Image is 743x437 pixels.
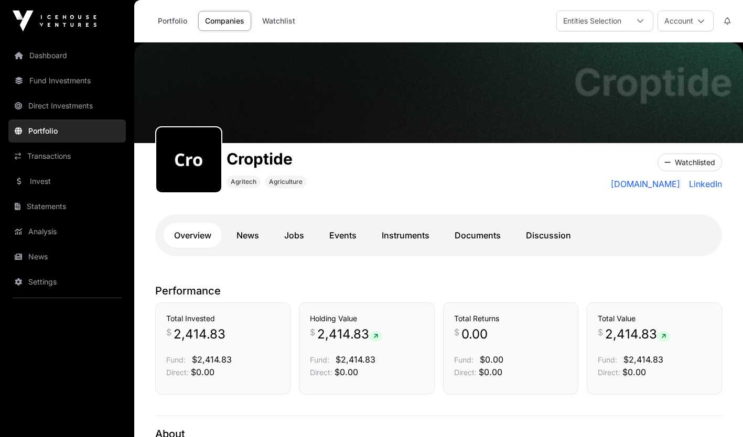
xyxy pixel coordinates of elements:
[166,368,189,377] span: Direct:
[658,154,722,171] button: Watchlisted
[227,149,307,168] h1: Croptide
[611,178,681,190] a: [DOMAIN_NAME]
[269,178,303,186] span: Agriculture
[658,10,714,31] button: Account
[160,132,217,188] img: croptide298.png
[336,354,375,365] span: $2,414.83
[8,94,126,117] a: Direct Investments
[623,354,663,365] span: $2,414.83
[461,326,488,343] span: 0.00
[557,11,628,31] div: Entities Selection
[164,223,222,248] a: Overview
[192,354,232,365] span: $2,414.83
[317,326,382,343] span: 2,414.83
[598,313,711,324] h3: Total Value
[479,367,502,377] span: $0.00
[231,178,256,186] span: Agritech
[191,367,214,377] span: $0.00
[151,11,194,31] a: Portfolio
[310,313,423,324] h3: Holding Value
[310,326,315,338] span: $
[685,178,722,190] a: LinkedIn
[691,387,743,437] iframe: Chat Widget
[134,42,743,143] img: Croptide
[598,355,617,364] span: Fund:
[310,355,329,364] span: Fund:
[605,326,670,343] span: 2,414.83
[155,283,722,298] p: Performance
[8,195,126,218] a: Statements
[8,220,126,243] a: Analysis
[598,368,620,377] span: Direct:
[8,145,126,168] a: Transactions
[454,368,477,377] span: Direct:
[574,63,733,101] h1: Croptide
[598,326,603,338] span: $
[454,355,473,364] span: Fund:
[515,223,582,248] a: Discussion
[13,10,96,31] img: Icehouse Ventures Logo
[454,313,567,324] h3: Total Returns
[454,326,459,338] span: $
[8,119,126,143] a: Portfolio
[166,313,279,324] h3: Total Invested
[444,223,511,248] a: Documents
[310,368,332,377] span: Direct:
[255,11,302,31] a: Watchlist
[166,326,171,338] span: $
[8,69,126,92] a: Fund Investments
[166,355,186,364] span: Fund:
[198,11,251,31] a: Companies
[226,223,270,248] a: News
[274,223,315,248] a: Jobs
[335,367,358,377] span: $0.00
[371,223,440,248] a: Instruments
[8,170,126,193] a: Invest
[8,270,126,293] a: Settings
[319,223,367,248] a: Events
[480,354,503,365] span: $0.00
[164,223,714,248] nav: Tabs
[8,245,126,268] a: News
[622,367,646,377] span: $0.00
[174,326,225,343] span: 2,414.83
[8,44,126,67] a: Dashboard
